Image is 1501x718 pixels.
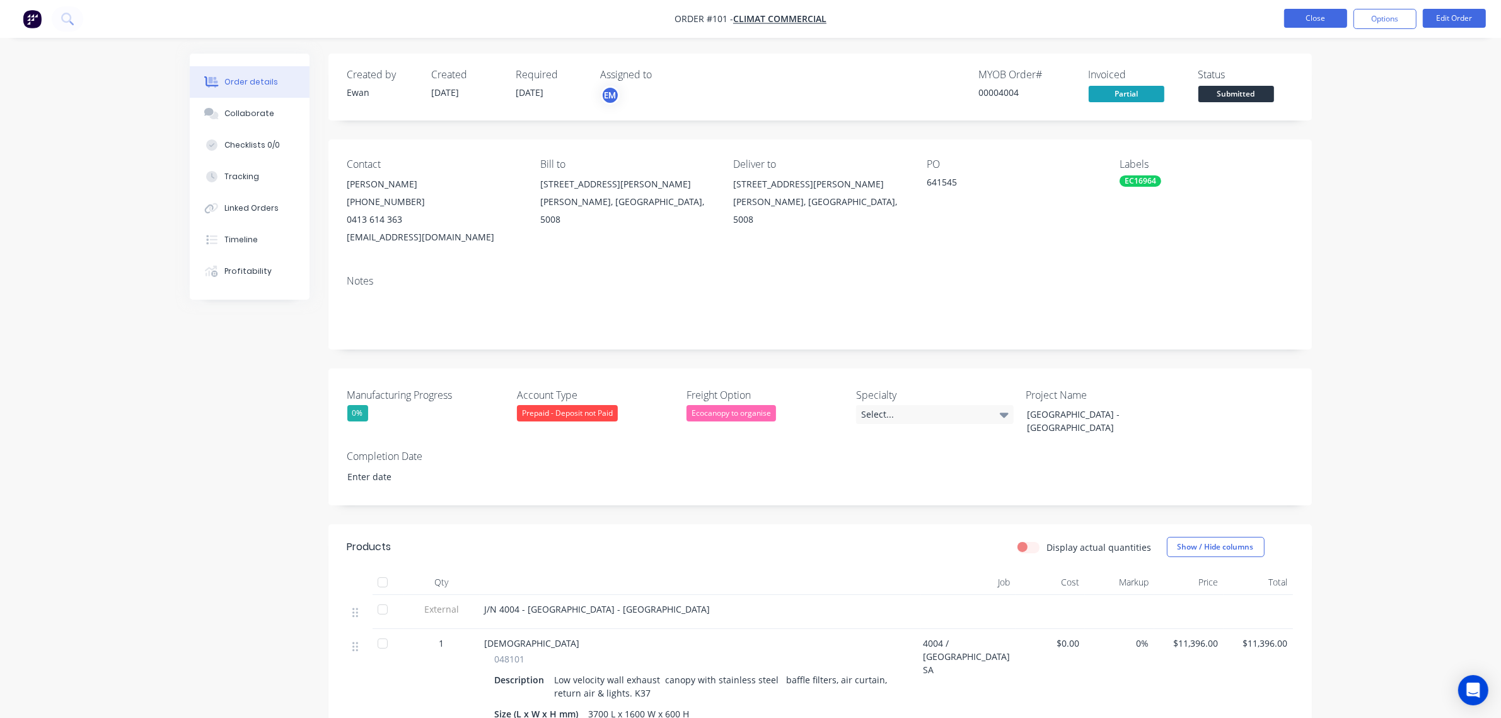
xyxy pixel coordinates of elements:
div: 00004004 [979,86,1074,99]
div: Labels [1120,158,1292,170]
div: Invoiced [1089,69,1183,81]
div: PO [927,158,1099,170]
button: Checklists 0/0 [190,129,310,161]
div: [PHONE_NUMBER] [347,193,520,211]
div: Bill to [540,158,713,170]
div: Checklists 0/0 [224,139,280,151]
div: Ewan [347,86,417,99]
span: Partial [1089,86,1164,102]
div: 0% [347,405,368,421]
img: Factory [23,9,42,28]
button: Profitability [190,256,310,287]
div: Required [516,69,586,81]
button: Close [1284,9,1347,28]
label: Display actual quantities [1047,541,1152,554]
button: Collaborate [190,98,310,129]
span: 048101 [495,652,525,666]
div: Qty [404,570,480,595]
div: Notes [347,275,1293,287]
label: Manufacturing Progress [347,387,505,403]
div: Total [1224,570,1293,595]
div: Collaborate [224,108,274,119]
div: Created [432,69,501,81]
span: $11,396.00 [1159,637,1219,650]
span: $0.00 [1021,637,1080,650]
div: Products [347,539,391,555]
button: Options [1353,9,1417,29]
span: [DEMOGRAPHIC_DATA] [485,637,580,649]
div: [PERSON_NAME][PHONE_NUMBER]0413 614 363[EMAIL_ADDRESS][DOMAIN_NAME] [347,175,520,246]
input: Enter date [339,467,496,486]
label: Account Type [517,387,675,403]
div: 0413 614 363 [347,211,520,228]
span: Order #101 - [675,13,733,25]
a: Climat Commercial [733,13,826,25]
div: Timeline [224,234,258,245]
div: Prepaid - Deposit not Paid [517,405,618,421]
div: Profitability [224,266,272,277]
button: Show / Hide columns [1167,537,1265,557]
div: Status [1198,69,1293,81]
div: Assigned to [601,69,727,81]
div: Open Intercom Messenger [1458,675,1488,705]
div: Linked Orders [224,203,279,214]
span: 1 [439,637,444,650]
div: [STREET_ADDRESS][PERSON_NAME] [733,175,906,193]
div: Tracking [224,171,259,182]
div: Order details [224,76,278,88]
div: Description [495,671,550,689]
span: External [409,603,475,616]
button: Timeline [190,224,310,256]
div: EC16964 [1120,175,1161,187]
button: Tracking [190,161,310,192]
label: Freight Option [687,387,844,403]
button: Edit Order [1423,9,1486,28]
span: [DATE] [432,86,460,98]
div: [STREET_ADDRESS][PERSON_NAME] [540,175,713,193]
div: Job [921,570,1016,595]
div: [STREET_ADDRESS][PERSON_NAME][PERSON_NAME], [GEOGRAPHIC_DATA], 5008 [733,175,906,228]
span: 0% [1090,637,1149,650]
label: Project Name [1026,387,1183,403]
div: Select... [856,405,1014,424]
div: Deliver to [733,158,906,170]
div: [PERSON_NAME], [GEOGRAPHIC_DATA], 5008 [733,193,906,228]
span: [DATE] [516,86,544,98]
div: Markup [1085,570,1154,595]
div: [GEOGRAPHIC_DATA] - [GEOGRAPHIC_DATA] [1017,405,1174,437]
div: Contact [347,158,520,170]
div: [PERSON_NAME] [347,175,520,193]
div: 641545 [927,175,1084,193]
span: Submitted [1198,86,1274,102]
div: Ecocanopy to organise [687,405,776,421]
div: [STREET_ADDRESS][PERSON_NAME][PERSON_NAME], [GEOGRAPHIC_DATA], 5008 [540,175,713,228]
button: Linked Orders [190,192,310,224]
span: J/N 4004 - [GEOGRAPHIC_DATA] - [GEOGRAPHIC_DATA] [485,603,710,615]
label: Specialty [856,387,1014,403]
div: Created by [347,69,417,81]
span: $11,396.00 [1229,637,1288,650]
div: [PERSON_NAME], [GEOGRAPHIC_DATA], 5008 [540,193,713,228]
div: [EMAIL_ADDRESS][DOMAIN_NAME] [347,228,520,246]
label: Completion Date [347,449,505,464]
div: Price [1154,570,1224,595]
button: Order details [190,66,310,98]
div: Cost [1016,570,1085,595]
button: Submitted [1198,86,1274,105]
div: Low velocity wall exhaust canopy with stainless steel baffle filters, air curtain, return air & l... [550,671,906,702]
button: EM [601,86,620,105]
div: MYOB Order # [979,69,1074,81]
